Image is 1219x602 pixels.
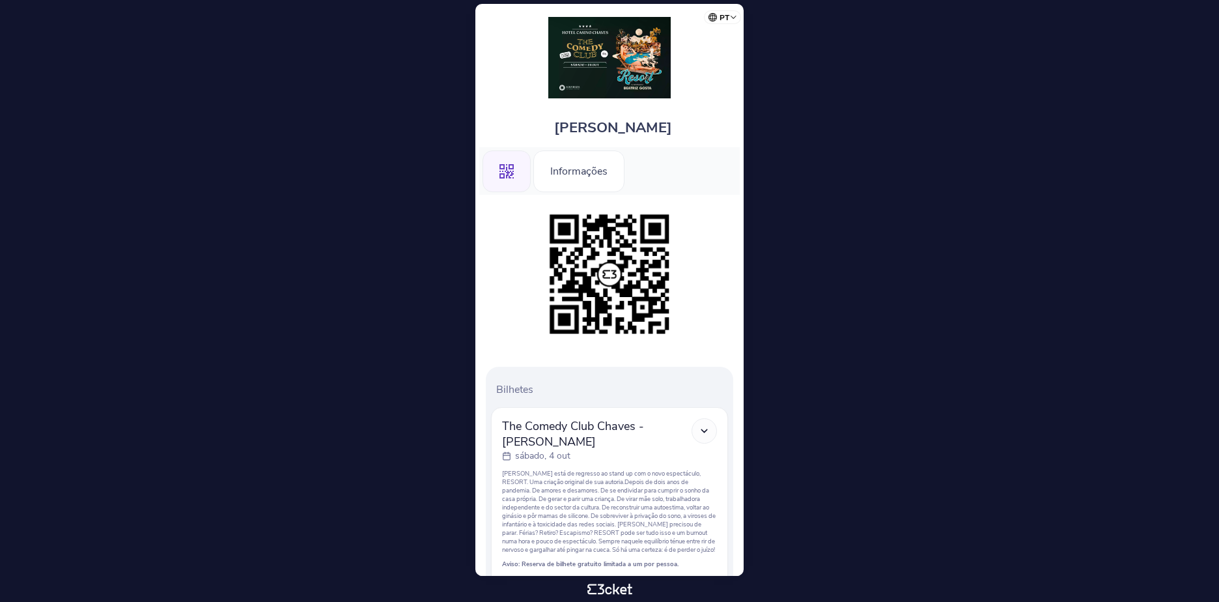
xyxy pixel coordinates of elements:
div: Informações [533,150,624,192]
span: [PERSON_NAME] [554,118,672,137]
strong: Aviso: Reserva de bilhete gratuito limitada a um por pessoa. [502,560,679,568]
p: [PERSON_NAME] está de regresso ao stand up com o novo espectáculo, RESORT. Uma criação original d... [502,469,717,554]
p: Bilhetes [496,382,728,397]
span: The Comedy Club Chaves - [PERSON_NAME] [502,418,692,450]
img: The Comedy Club Chaves - Beatriz Gosta [548,17,671,98]
p: sábado, 4 out [515,450,570,463]
img: c715325580a042ff99387c62e6dac3e0.png [543,208,676,341]
a: Informações [533,163,624,177]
